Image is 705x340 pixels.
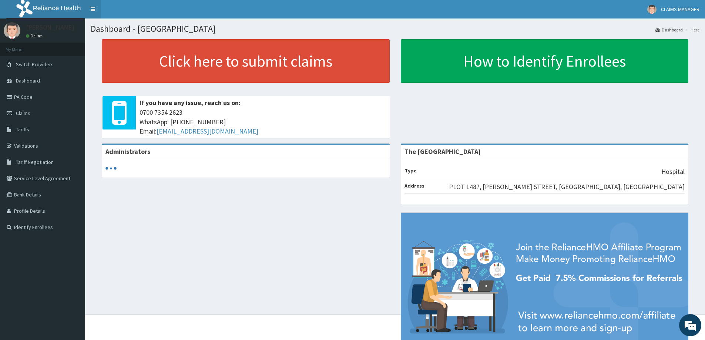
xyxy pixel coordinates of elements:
[140,98,241,107] b: If you have any issue, reach us on:
[401,39,689,83] a: How to Identify Enrollees
[105,147,150,156] b: Administrators
[157,127,258,135] a: [EMAIL_ADDRESS][DOMAIN_NAME]
[26,33,44,38] a: Online
[404,182,424,189] b: Address
[105,163,117,174] svg: audio-loading
[26,24,74,31] p: [PERSON_NAME]
[91,24,699,34] h1: Dashboard - [GEOGRAPHIC_DATA]
[661,167,685,176] p: Hospital
[16,61,54,68] span: Switch Providers
[684,27,699,33] li: Here
[647,5,657,14] img: User Image
[16,126,29,133] span: Tariffs
[404,167,417,174] b: Type
[4,22,20,39] img: User Image
[102,39,390,83] a: Click here to submit claims
[655,27,683,33] a: Dashboard
[16,77,40,84] span: Dashboard
[404,147,481,156] strong: The [GEOGRAPHIC_DATA]
[16,159,54,165] span: Tariff Negotiation
[140,108,386,136] span: 0700 7354 2623 WhatsApp: [PHONE_NUMBER] Email:
[449,182,685,192] p: PLOT 1487, [PERSON_NAME] STREET, [GEOGRAPHIC_DATA], [GEOGRAPHIC_DATA]
[661,6,699,13] span: CLAIMS MANAGER
[16,110,30,117] span: Claims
